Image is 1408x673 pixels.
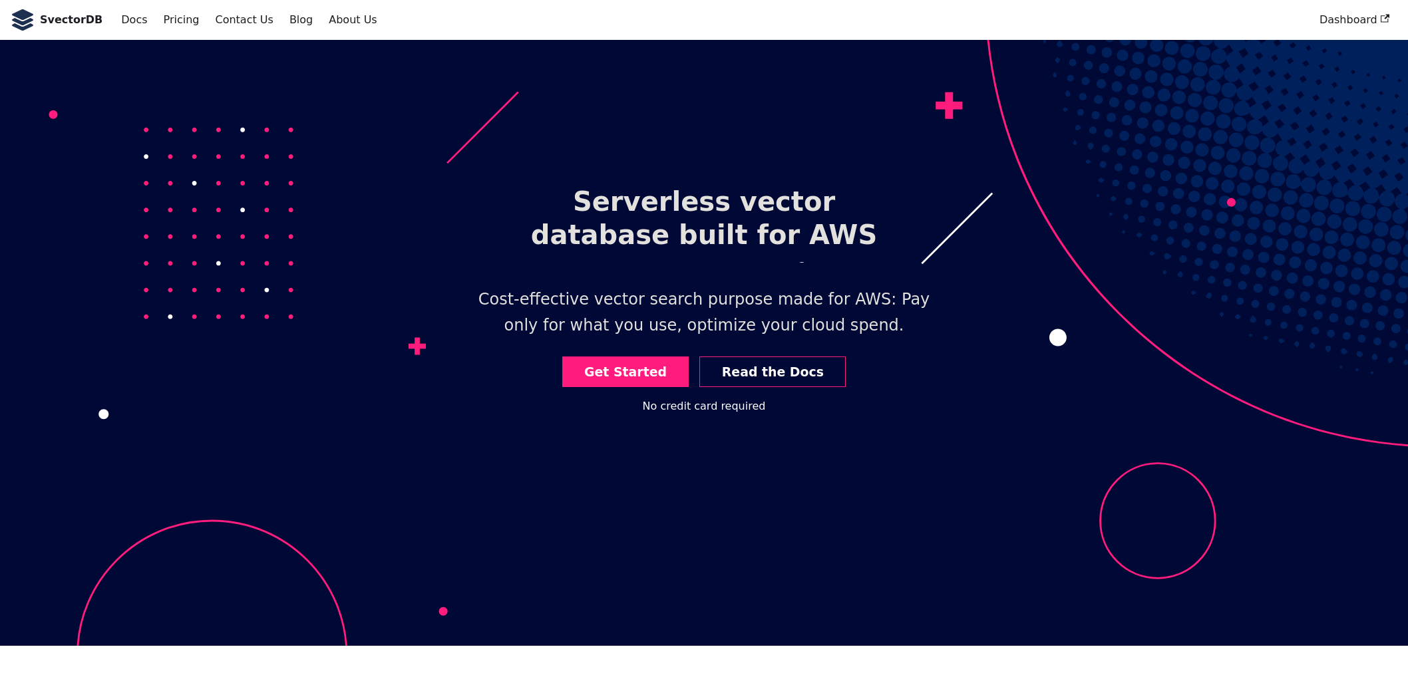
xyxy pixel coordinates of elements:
a: Pricing [156,9,208,31]
a: Blog [281,9,321,31]
p: Cost-effective vector search purpose made for AWS: Pay only for what you use, optimize your cloud... [450,276,958,350]
a: Docs [113,9,155,31]
a: About Us [321,9,385,31]
b: SvectorDB [40,11,102,29]
a: SvectorDB LogoSvectorDB [11,9,102,31]
a: Dashboard [1312,9,1397,31]
img: SvectorDB Logo [11,9,35,31]
div: No credit card required [643,398,766,415]
h1: Serverless vector database built for AWS [491,174,917,262]
a: Read the Docs [699,356,846,388]
a: Contact Us [207,9,281,31]
a: Get Started [562,356,689,388]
